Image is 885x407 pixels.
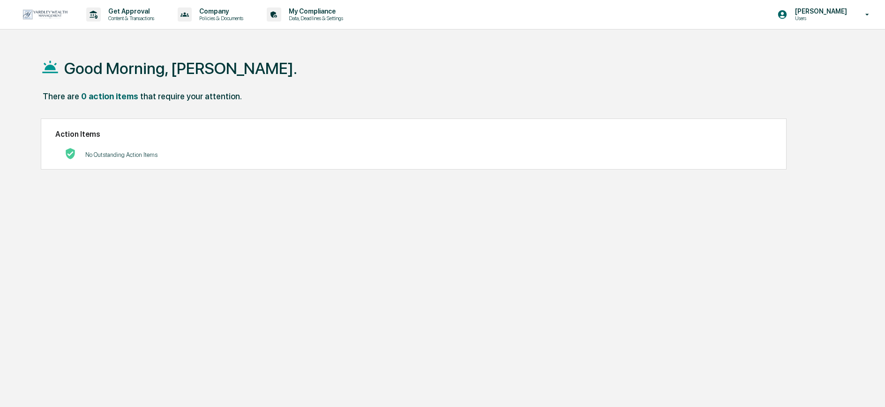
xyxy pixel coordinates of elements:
div: 0 action items [81,91,138,101]
img: No Actions logo [65,148,76,159]
img: logo [22,9,67,20]
p: Company [192,7,248,15]
p: My Compliance [281,7,348,15]
p: No Outstanding Action Items [85,151,157,158]
p: Policies & Documents [192,15,248,22]
p: Get Approval [101,7,159,15]
p: Data, Deadlines & Settings [281,15,348,22]
p: [PERSON_NAME] [787,7,852,15]
div: that require your attention. [140,91,242,101]
h1: Good Morning, [PERSON_NAME]. [64,59,297,78]
p: Content & Transactions [101,15,159,22]
p: Users [787,15,852,22]
h2: Action Items [55,130,772,139]
div: There are [43,91,79,101]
